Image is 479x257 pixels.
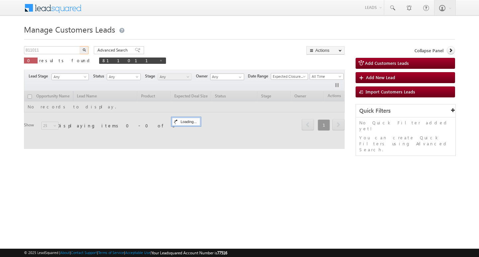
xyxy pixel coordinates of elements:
span: Add Customers Leads [365,60,409,66]
a: Expected Closure Date [271,73,308,80]
div: Loading... [172,118,200,126]
span: Status [93,73,107,79]
a: Acceptable Use [125,250,150,255]
span: 811011 [102,58,156,63]
span: Any [52,74,86,80]
span: Owner [196,73,210,79]
span: 77516 [217,250,227,255]
span: Manage Customers Leads [24,24,115,35]
span: © 2025 LeadSquared | | | | | [24,250,227,256]
span: All Time [310,73,342,79]
span: Collapse Panel [414,48,443,54]
span: 0 [27,58,34,63]
a: Any [158,73,192,80]
p: You can create Quick Filters using Advanced Search. [359,135,452,153]
div: Quick Filters [356,104,455,117]
span: Advanced Search [97,47,130,53]
span: Any [107,74,139,80]
a: About [60,250,70,255]
a: Any [52,73,89,80]
button: Actions [306,46,345,55]
span: Expected Closure Date [271,73,306,79]
span: Add New Lead [366,74,395,80]
span: Import Customers Leads [366,89,415,94]
span: Any [158,74,190,80]
span: Date Range [248,73,271,79]
span: results found [39,58,92,63]
a: Any [107,73,141,80]
img: Search [82,48,86,52]
p: No Quick Filter added yet! [359,120,452,132]
a: Contact Support [71,250,97,255]
a: Terms of Service [98,250,124,255]
span: Stage [145,73,158,79]
input: Type to Search [210,73,244,80]
a: All Time [310,73,344,80]
span: Lead Stage [29,73,51,79]
a: Show All Items [235,74,243,80]
span: Your Leadsquared Account Number is [151,250,227,255]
